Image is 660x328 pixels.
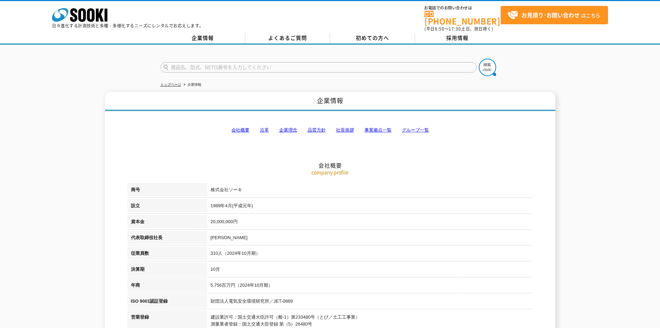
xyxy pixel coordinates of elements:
td: 20,000,000円 [207,215,533,231]
span: 初めての方へ [356,34,389,42]
a: よくあるご質問 [245,33,330,43]
td: 10月 [207,262,533,278]
a: お見積り･お問い合わせはこちら [501,6,608,24]
th: 従業員数 [127,246,207,262]
span: 17:30 [449,26,461,32]
th: 代表取締役社長 [127,231,207,247]
strong: お見積り･お問い合わせ [521,11,580,19]
th: 設立 [127,199,207,215]
h2: 会社概要 [127,92,533,169]
span: (平日 ～ 土日、祝日除く) [424,26,493,32]
a: 採用情報 [415,33,500,43]
td: 株式会社ソーキ [207,183,533,199]
th: 資本金 [127,215,207,231]
p: company profile [127,169,533,176]
a: [PHONE_NUMBER] [424,11,501,25]
a: 沿革 [260,127,269,133]
li: 企業情報 [182,81,201,89]
input: 商品名、型式、NETIS番号を入力してください [160,62,477,73]
a: 企業理念 [279,127,297,133]
span: はこちら [508,10,600,20]
a: トップページ [160,83,181,86]
span: 8:50 [435,26,445,32]
th: 決算期 [127,262,207,278]
td: 1989年4月(平成元年) [207,199,533,215]
th: 年商 [127,278,207,294]
a: グループ一覧 [402,127,429,133]
a: 初めての方へ [330,33,415,43]
a: 企業情報 [160,33,245,43]
a: 事業拠点一覧 [364,127,391,133]
th: 商号 [127,183,207,199]
td: 310人（2024年10月期） [207,246,533,262]
td: 財団法人電気安全環境研究所／JET-0869 [207,294,533,310]
span: お電話でのお問い合わせは [424,6,501,10]
p: 日々進化する計測技術と多種・多様化するニーズにレンタルでお応えします。 [52,24,204,28]
a: 社長挨拶 [336,127,354,133]
a: 品質方針 [308,127,326,133]
td: [PERSON_NAME] [207,231,533,247]
td: 5,756百万円（2024年10月期） [207,278,533,294]
a: 会社概要 [231,127,249,133]
th: ISO 9001認証登録 [127,294,207,310]
img: btn_search.png [479,59,496,76]
h1: 企業情報 [105,92,555,111]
